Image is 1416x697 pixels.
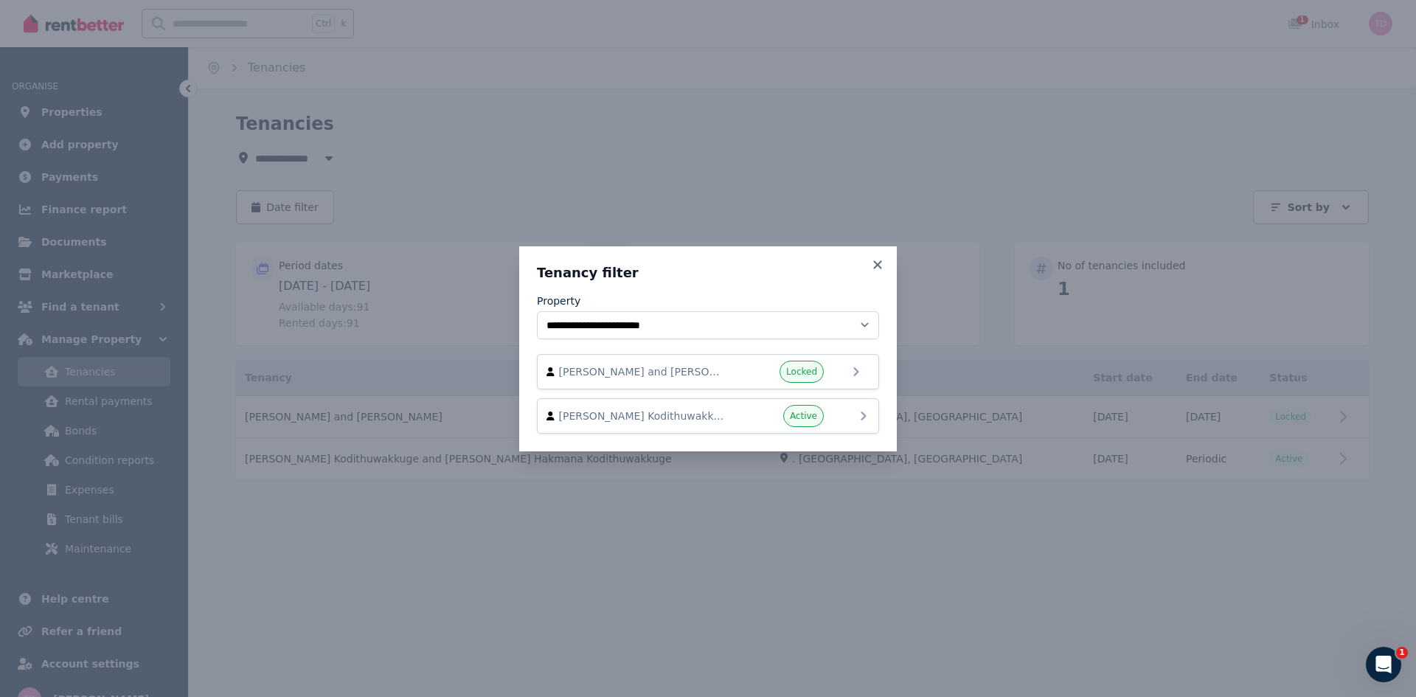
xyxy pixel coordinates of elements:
[537,294,580,308] label: Property
[1366,647,1401,682] iframe: Intercom live chat
[790,410,817,422] span: Active
[1396,647,1408,659] span: 1
[537,354,879,389] a: [PERSON_NAME] and [PERSON_NAME]Locked
[786,366,817,378] span: Locked
[559,409,727,423] span: [PERSON_NAME] Kodithuwakkuge and [PERSON_NAME] Hakmana Kodithuwakkuge
[537,264,879,282] h3: Tenancy filter
[559,364,727,379] span: [PERSON_NAME] and [PERSON_NAME]
[537,398,879,434] a: [PERSON_NAME] Kodithuwakkuge and [PERSON_NAME] Hakmana KodithuwakkugeActive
